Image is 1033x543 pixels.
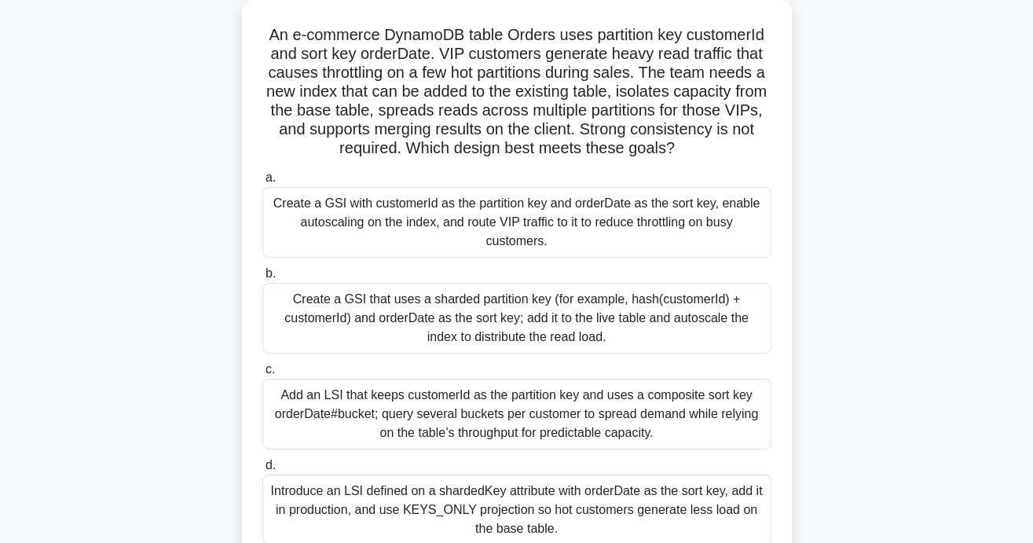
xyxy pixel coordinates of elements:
[262,379,771,449] div: Add an LSI that keeps customerId as the partition key and uses a composite sort key orderDate#buc...
[266,266,276,280] span: b.
[262,283,771,354] div: Create a GSI that uses a sharded partition key (for example, hash(customerId) + customerId) and o...
[266,171,276,184] span: a.
[266,362,275,376] span: c.
[261,25,773,159] h5: An e-commerce DynamoDB table Orders uses partition key customerId and sort key orderDate. VIP cus...
[266,458,276,471] span: d.
[262,187,771,258] div: Create a GSI with customerId as the partition key and orderDate as the sort key, enable autoscali...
